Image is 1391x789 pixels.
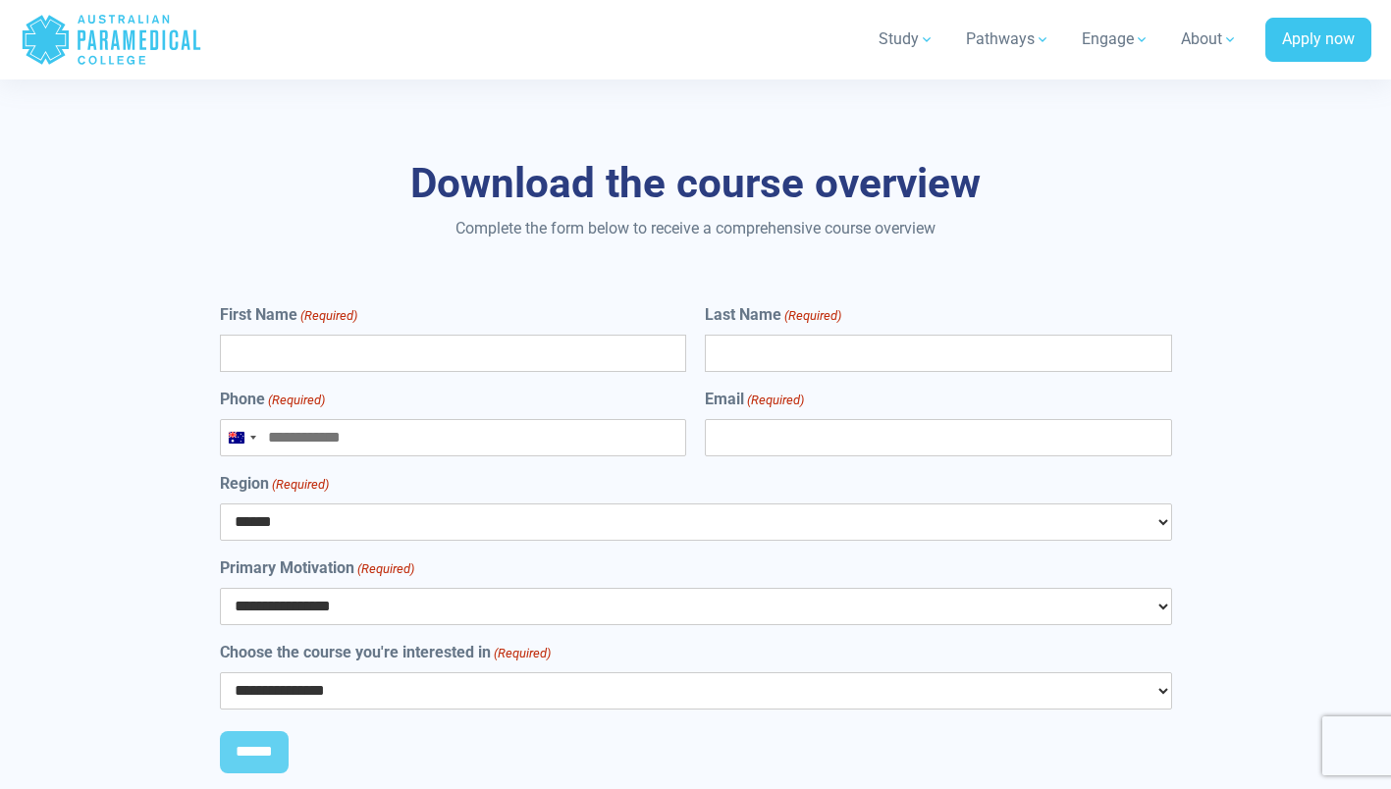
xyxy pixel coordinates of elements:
a: Apply now [1265,18,1371,63]
span: (Required) [783,306,842,326]
span: (Required) [746,391,805,410]
label: Primary Motivation [220,556,414,580]
a: Engage [1070,12,1161,67]
span: (Required) [270,475,329,495]
span: (Required) [266,391,325,410]
label: Choose the course you're interested in [220,641,551,664]
a: Pathways [954,12,1062,67]
a: Study [867,12,946,67]
a: About [1169,12,1250,67]
label: First Name [220,303,357,327]
span: (Required) [492,644,551,663]
a: Australian Paramedical College [21,8,202,72]
button: Selected country [221,420,262,455]
p: Complete the form below to receive a comprehensive course overview [122,217,1270,240]
label: Email [705,388,804,411]
span: (Required) [298,306,357,326]
span: (Required) [355,559,414,579]
h3: Download the course overview [122,159,1270,209]
label: Phone [220,388,325,411]
label: Last Name [705,303,841,327]
label: Region [220,472,329,496]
